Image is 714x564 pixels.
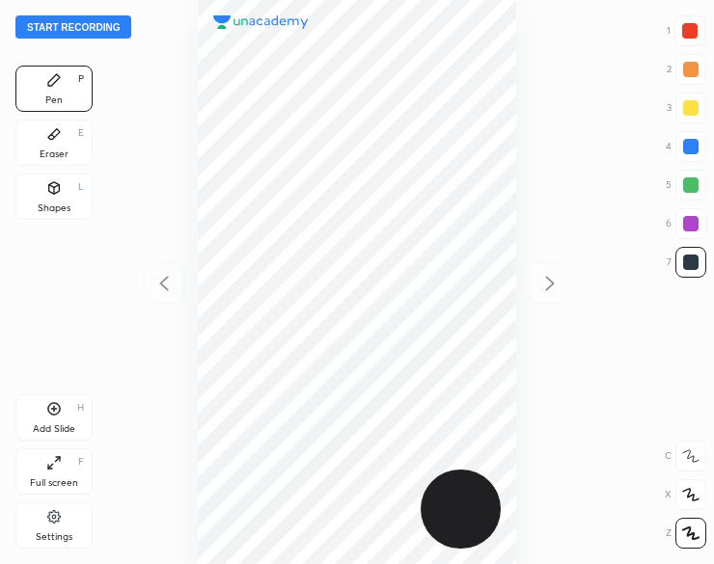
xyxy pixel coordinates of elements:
[667,247,706,278] div: 7
[45,95,63,105] div: Pen
[667,93,706,123] div: 3
[36,532,72,542] div: Settings
[38,203,70,213] div: Shapes
[666,518,706,549] div: Z
[77,403,84,413] div: H
[213,15,309,30] img: logo.38c385cc.svg
[666,208,706,239] div: 6
[30,478,78,488] div: Full screen
[667,15,705,46] div: 1
[33,424,75,434] div: Add Slide
[665,479,706,510] div: X
[78,182,84,192] div: L
[40,149,69,159] div: Eraser
[78,128,84,138] div: E
[15,15,131,39] button: Start recording
[78,74,84,84] div: P
[666,170,706,201] div: 5
[667,54,706,85] div: 2
[665,441,706,471] div: C
[666,131,706,162] div: 4
[78,457,84,467] div: F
